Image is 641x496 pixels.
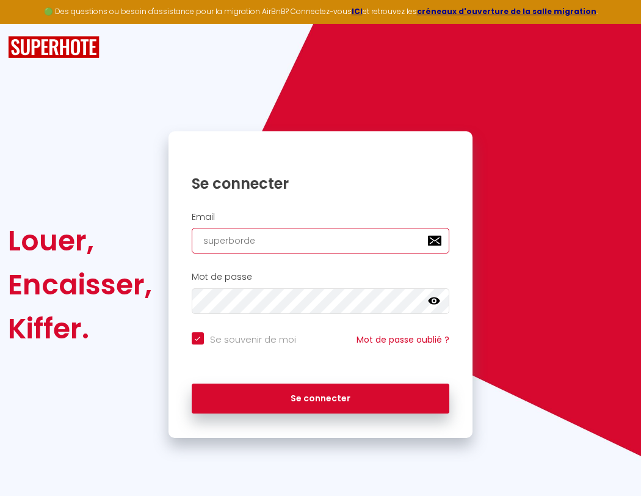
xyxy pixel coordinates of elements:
[352,6,363,16] a: ICI
[417,6,596,16] a: créneaux d'ouverture de la salle migration
[192,174,450,193] h1: Se connecter
[8,263,152,307] div: Encaisser,
[10,5,46,42] button: Ouvrir le widget de chat LiveChat
[8,36,100,59] img: SuperHote logo
[192,228,450,253] input: Ton Email
[192,272,450,282] h2: Mot de passe
[192,212,450,222] h2: Email
[8,219,152,263] div: Louer,
[192,384,450,414] button: Se connecter
[357,334,449,346] a: Mot de passe oublié ?
[8,307,152,351] div: Kiffer.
